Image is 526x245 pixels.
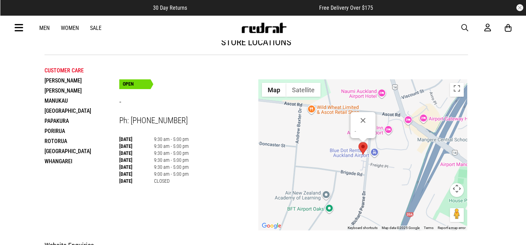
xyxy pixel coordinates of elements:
th: [DATE] [119,150,154,157]
td: 9:30 am - 5:00 pm [154,136,189,143]
li: Papakura [44,116,119,126]
li: [PERSON_NAME] [44,76,119,86]
button: Keyboard shortcuts [347,226,377,230]
td: 9:30 am - 5:00 pm [154,164,189,171]
li: [GEOGRAPHIC_DATA] [44,106,119,116]
button: Toggle fullscreen view [450,83,464,97]
button: Drag Pegman onto the map to open Street View [450,208,464,222]
img: Redrat logo [241,23,287,33]
a: Report a map error [437,226,465,230]
span: Free Delivery Over $175 [319,5,373,11]
h1: store locations [44,37,468,48]
td: 9:00 am - 5:00 pm [154,171,189,177]
li: [PERSON_NAME] [44,86,119,96]
iframe: Customer reviews powered by Trustpilot [201,4,305,11]
li: Whangarei [44,156,119,166]
li: [GEOGRAPHIC_DATA] [44,146,119,156]
h3: - [119,97,259,108]
th: [DATE] [119,177,154,184]
button: Show satellite imagery [286,83,321,97]
a: Terms (opens in new tab) [423,226,433,230]
li: Rotorua [44,136,119,146]
button: Show street map [262,83,286,97]
button: Map camera controls [450,183,464,197]
a: Open this area in Google Maps (opens a new window) [260,221,283,230]
div: - [355,129,371,134]
div: OPEN [119,79,151,89]
span: Ph: [PHONE_NUMBER] [119,116,188,125]
td: 9:30 am - 5:00 pm [154,150,189,157]
a: Men [39,25,50,31]
th: [DATE] [119,157,154,164]
th: [DATE] [119,164,154,171]
li: Manukau [44,96,119,106]
th: [DATE] [119,136,154,143]
td: 9:30 am - 5:00 pm [154,143,189,150]
span: 30 Day Returns [153,5,187,11]
a: Sale [90,25,102,31]
th: [DATE] [119,171,154,177]
li: Porirua [44,126,119,136]
td: CLOSED [154,177,189,184]
th: [DATE] [119,143,154,150]
button: Open LiveChat chat widget [6,3,26,24]
td: 9:30 am - 5:00 pm [154,157,189,164]
span: Map data ©2025 Google [381,226,419,230]
button: Close [355,112,371,129]
a: Women [61,25,79,31]
img: Google [260,221,283,230]
li: Customer Care [44,65,119,76]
